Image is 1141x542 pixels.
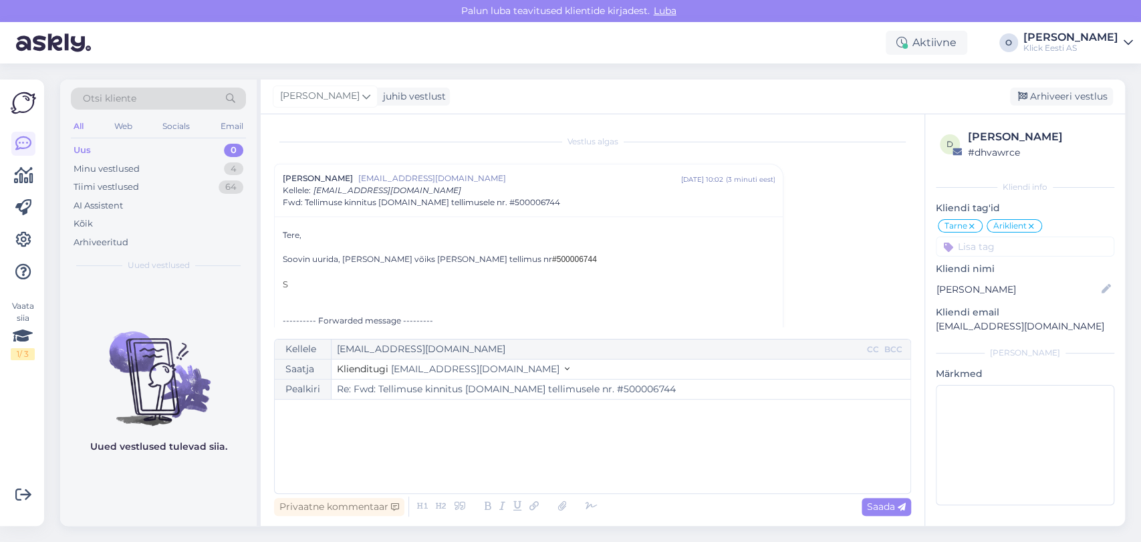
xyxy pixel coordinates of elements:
[552,255,597,264] span: #500006744
[944,222,967,230] span: Tarne
[936,319,1114,333] p: [EMAIL_ADDRESS][DOMAIN_NAME]
[378,90,446,104] div: juhib vestlust
[886,31,967,55] div: Aktiivne
[274,136,911,148] div: Vestlus algas
[283,196,560,209] span: Fwd: Tellimuse kinnitus [DOMAIN_NAME] tellimusele nr. #500006744
[274,498,404,516] div: Privaatne kommentaar
[280,89,360,104] span: [PERSON_NAME]
[74,217,93,231] div: Kõik
[283,172,353,184] span: [PERSON_NAME]
[993,222,1027,230] span: Äriklient
[283,279,288,289] span: S
[1023,43,1118,53] div: Klick Eesti AS
[283,253,775,265] div: Soovin uurida, [PERSON_NAME] võiks [PERSON_NAME] tellimus nr
[275,380,332,399] div: Pealkiri
[224,162,243,176] div: 4
[74,180,139,194] div: Tiimi vestlused
[219,180,243,194] div: 64
[11,300,35,360] div: Vaata siia
[936,367,1114,381] p: Märkmed
[946,139,953,149] span: d
[968,129,1110,145] div: [PERSON_NAME]
[882,344,905,356] div: BCC
[936,262,1114,276] p: Kliendi nimi
[391,363,559,375] span: [EMAIL_ADDRESS][DOMAIN_NAME]
[1023,32,1118,43] div: [PERSON_NAME]
[11,348,35,360] div: 1 / 3
[128,259,190,271] span: Uued vestlused
[936,201,1114,215] p: Kliendi tag'id
[74,144,91,157] div: Uus
[71,118,86,135] div: All
[936,237,1114,257] input: Lisa tag
[936,305,1114,319] p: Kliendi email
[968,145,1110,160] div: # dhvawrce
[275,360,332,379] div: Saatja
[864,344,882,356] div: CC
[283,229,775,241] div: Tere,
[1010,88,1113,106] div: Arhiveeri vestlus
[650,5,680,17] span: Luba
[936,347,1114,359] div: [PERSON_NAME]
[90,440,227,454] p: Uued vestlused tulevad siia.
[680,174,723,184] div: [DATE] 10:02
[936,282,1099,297] input: Lisa nimi
[224,144,243,157] div: 0
[358,172,680,184] span: [EMAIL_ADDRESS][DOMAIN_NAME]
[218,118,246,135] div: Email
[11,90,36,116] img: Askly Logo
[60,307,257,428] img: No chats
[112,118,135,135] div: Web
[337,363,388,375] span: Klienditugi
[83,92,136,106] span: Otsi kliente
[283,315,775,375] div: ---------- Forwarded message --------- Saatja: Date: P, [DATE][PERSON_NAME] 10:32 Subject: Tellim...
[332,340,864,359] input: Recepient...
[74,236,128,249] div: Arhiveeritud
[332,380,910,399] input: Write subject here...
[725,174,775,184] div: ( 3 minuti eest )
[313,185,461,195] span: [EMAIL_ADDRESS][DOMAIN_NAME]
[160,118,193,135] div: Socials
[74,162,140,176] div: Minu vestlused
[275,340,332,359] div: Kellele
[337,362,569,376] button: Klienditugi [EMAIL_ADDRESS][DOMAIN_NAME]
[936,181,1114,193] div: Kliendi info
[999,33,1018,52] div: O
[283,185,311,195] span: Kellele :
[867,501,906,513] span: Saada
[1023,32,1133,53] a: [PERSON_NAME]Klick Eesti AS
[74,199,123,213] div: AI Assistent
